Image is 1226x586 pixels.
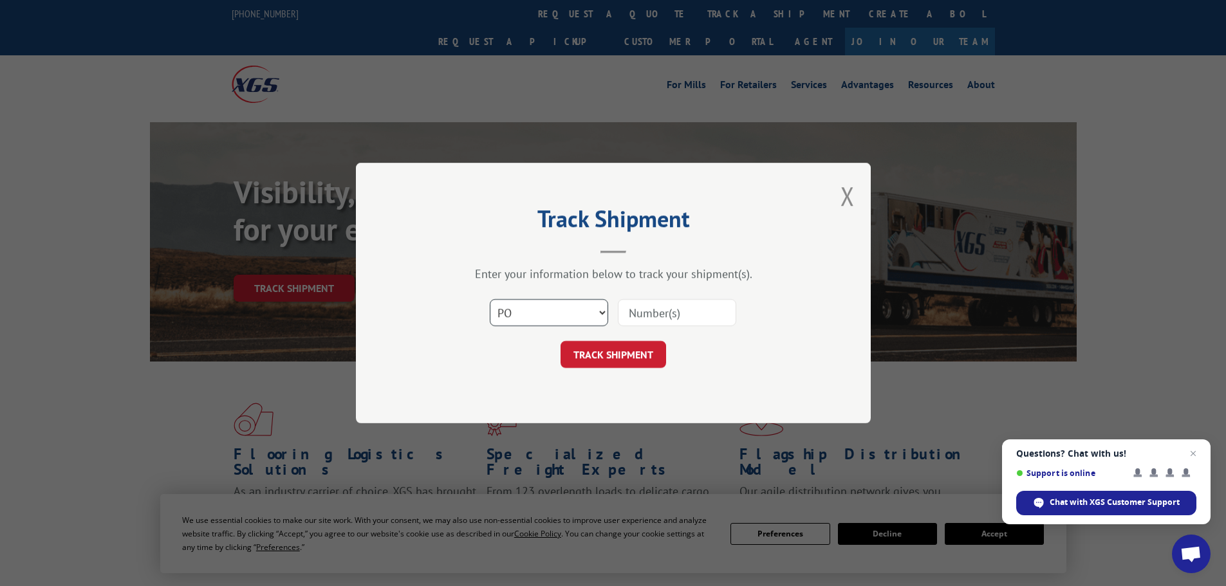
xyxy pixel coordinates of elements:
[1185,446,1201,461] span: Close chat
[420,210,806,234] h2: Track Shipment
[1016,491,1196,515] div: Chat with XGS Customer Support
[1050,497,1180,508] span: Chat with XGS Customer Support
[618,299,736,326] input: Number(s)
[1016,468,1124,478] span: Support is online
[841,179,855,213] button: Close modal
[1172,535,1211,573] div: Open chat
[1016,448,1196,459] span: Questions? Chat with us!
[561,341,666,368] button: TRACK SHIPMENT
[420,266,806,281] div: Enter your information below to track your shipment(s).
